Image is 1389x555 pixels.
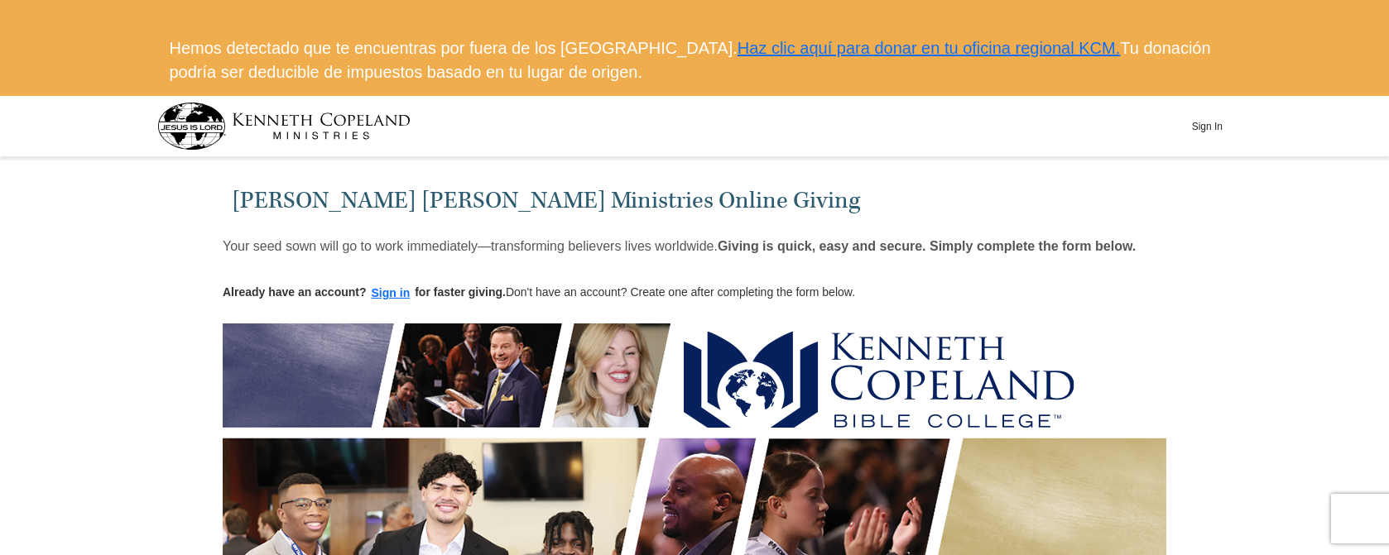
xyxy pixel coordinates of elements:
[223,284,855,303] p: Don't have an account? Create one after completing the form below.
[718,239,1136,253] strong: Giving is quick, easy and secure. Simply complete the form below.
[157,24,1233,96] div: Hemos detectado que te encuentras por fuera de los [GEOGRAPHIC_DATA]. Tu donación podría ser dedu...
[157,103,411,150] img: kcm-header-logo.svg
[1182,113,1232,139] button: Sign In
[232,187,1158,214] h1: [PERSON_NAME] [PERSON_NAME] Ministries Online Giving
[738,39,1120,57] a: Haz clic aquí para donar en tu oficina regional KCM.
[223,238,1136,255] p: Your seed sown will go to work immediately—transforming believers lives worldwide.
[367,284,416,303] button: Sign in
[223,285,506,299] strong: Already have an account? for faster giving.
